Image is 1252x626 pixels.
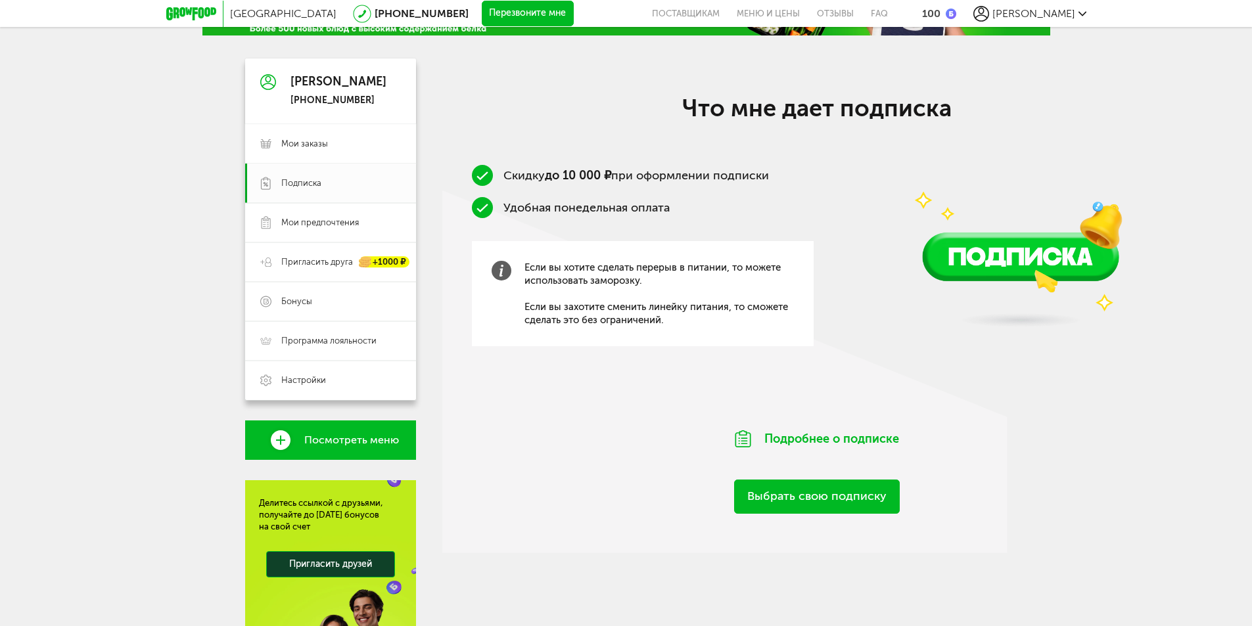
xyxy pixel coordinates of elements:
b: до 10 000 ₽ [545,168,611,183]
img: vUQQD42TP1CeN4SU.png [879,93,1162,342]
button: Перезвоните мне [482,1,574,27]
div: [PERSON_NAME] [290,76,386,89]
a: Посмотреть меню [245,420,416,460]
img: info-grey.b4c3b60.svg [492,261,511,280]
a: Подписка [245,164,416,203]
div: [PHONE_NUMBER] [290,95,386,106]
span: Пригласить друга [281,256,353,268]
span: Удобная понедельная оплата [503,200,670,215]
a: Выбрать свою подписку [734,480,900,513]
h2: Что мне дает подписка [554,94,1080,122]
span: Настройки [281,374,326,386]
span: Мои заказы [281,138,328,150]
a: Пригласить друга +1000 ₽ [245,242,416,282]
span: Посмотреть меню [304,434,399,446]
a: Мои предпочтения [245,203,416,242]
span: Подписка [281,177,321,189]
div: Подробнее о подписке [699,414,935,464]
a: Настройки [245,361,416,400]
div: Делитесь ссылкой с друзьями, получайте до [DATE] бонусов на свой счет [259,497,402,533]
a: Пригласить друзей [266,551,395,577]
img: bonus_b.cdccf46.png [946,9,956,19]
span: Бонусы [281,296,312,307]
div: +1000 ₽ [359,257,409,268]
span: Мои предпочтения [281,217,359,229]
span: Скидку при оформлении подписки [503,168,769,183]
div: 100 [922,7,940,20]
a: Программа лояльности [245,321,416,361]
span: [GEOGRAPHIC_DATA] [230,7,336,20]
span: Если вы хотите сделать перерыв в питании, то можете использовать заморозку. Если вы захотите смен... [524,261,794,326]
span: Программа лояльности [281,335,377,347]
span: [PERSON_NAME] [992,7,1075,20]
a: [PHONE_NUMBER] [375,7,469,20]
a: Мои заказы [245,124,416,164]
a: Бонусы [245,282,416,321]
